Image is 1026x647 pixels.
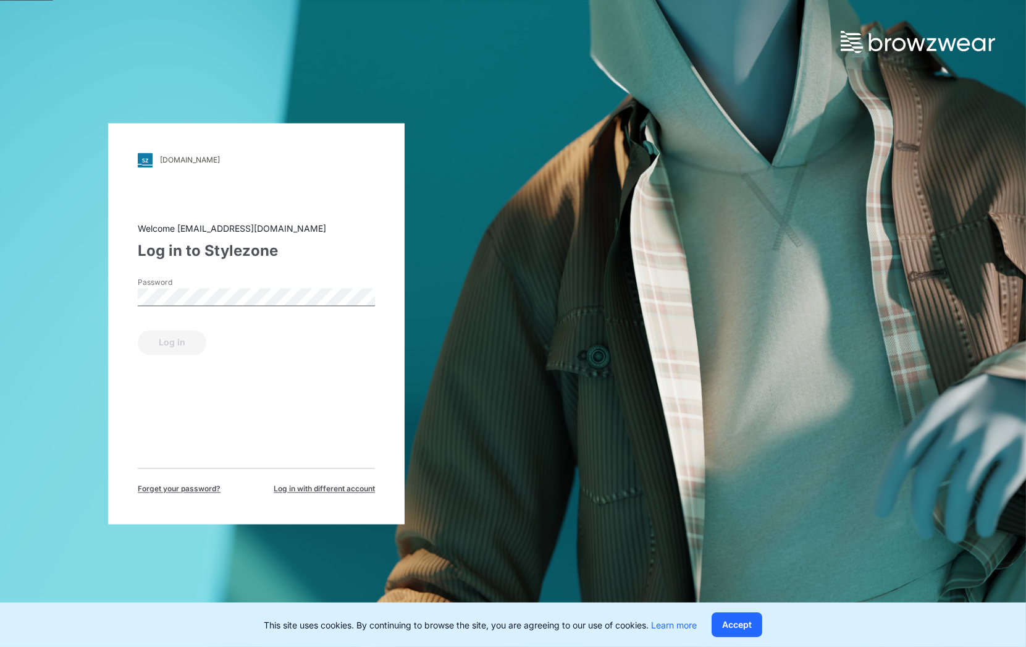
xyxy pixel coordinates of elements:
span: Log in with different account [274,483,375,494]
span: Forget your password? [138,483,221,494]
img: svg+xml;base64,PHN2ZyB3aWR0aD0iMjgiIGhlaWdodD0iMjgiIHZpZXdCb3g9IjAgMCAyOCAyOCIgZmlsbD0ibm9uZSIgeG... [138,153,153,167]
img: browzwear-logo.73288ffb.svg [841,31,995,53]
div: [DOMAIN_NAME] [160,156,220,165]
a: Learn more [651,620,697,630]
label: Password [138,277,224,288]
button: Accept [712,612,762,637]
a: [DOMAIN_NAME] [138,153,375,167]
div: Welcome [EMAIL_ADDRESS][DOMAIN_NAME] [138,222,375,235]
p: This site uses cookies. By continuing to browse the site, you are agreeing to our use of cookies. [264,619,697,632]
div: Log in to Stylezone [138,240,375,262]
